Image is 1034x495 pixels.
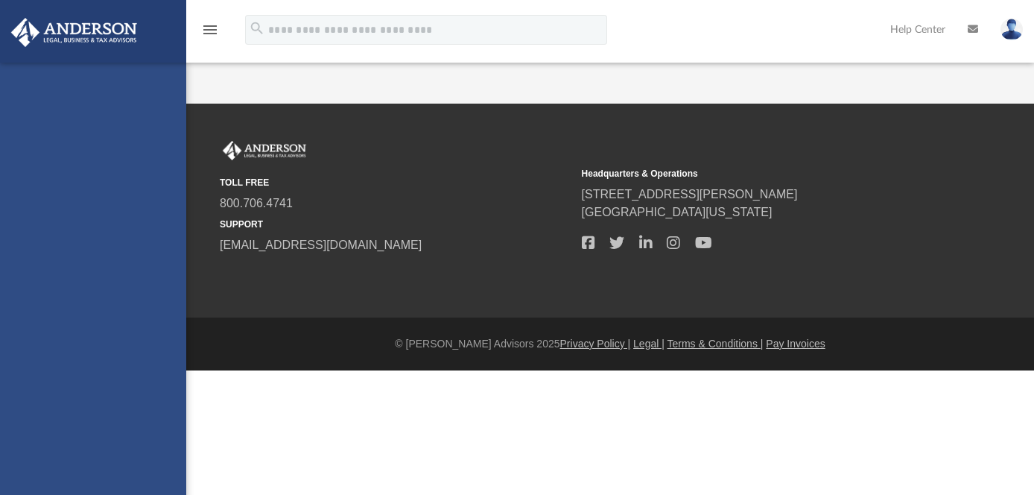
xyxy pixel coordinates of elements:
img: Anderson Advisors Platinum Portal [220,141,309,160]
img: Anderson Advisors Platinum Portal [7,18,142,47]
img: User Pic [1000,19,1023,40]
small: SUPPORT [220,218,571,231]
a: Terms & Conditions | [667,338,764,350]
small: TOLL FREE [220,176,571,189]
i: search [249,20,265,37]
a: Pay Invoices [766,338,825,350]
small: Headquarters & Operations [582,167,933,180]
a: 800.706.4741 [220,197,293,209]
a: Legal | [633,338,665,350]
a: [EMAIL_ADDRESS][DOMAIN_NAME] [220,239,422,251]
div: © [PERSON_NAME] Advisors 2025 [186,336,1034,352]
a: Privacy Policy | [560,338,631,350]
a: [STREET_ADDRESS][PERSON_NAME] [582,188,798,201]
a: [GEOGRAPHIC_DATA][US_STATE] [582,206,773,218]
a: menu [201,28,219,39]
i: menu [201,21,219,39]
